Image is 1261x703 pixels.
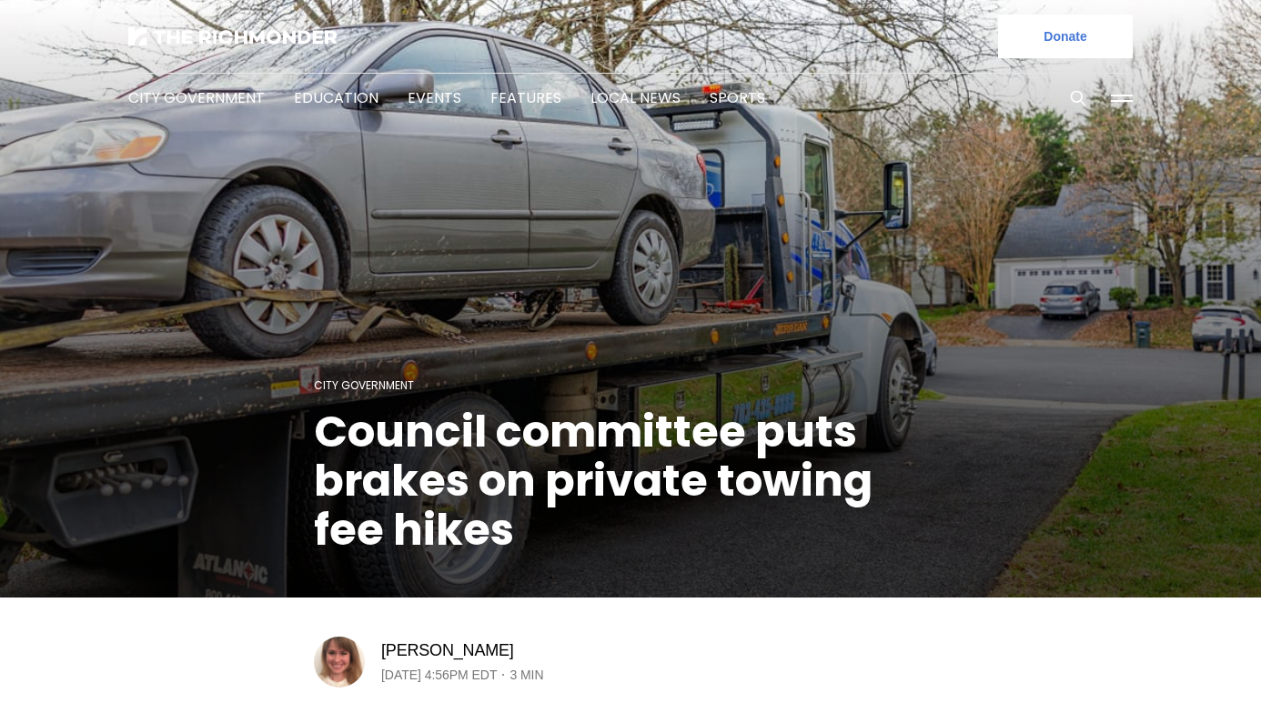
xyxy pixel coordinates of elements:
img: Sarah Vogelsong [314,637,365,688]
span: 3 min [516,664,551,686]
a: Features [490,87,561,108]
a: Sports [710,87,765,108]
a: City Government [314,377,414,393]
time: [DATE] 4:56PM EDT [381,664,503,686]
a: Education [294,87,378,108]
button: Search this site [1064,85,1092,112]
img: The Richmonder [128,27,338,45]
a: [PERSON_NAME] [381,639,516,661]
h1: Council committee puts brakes on private towing fee hikes [314,407,947,555]
a: Donate [998,15,1133,58]
a: City Government [128,87,265,108]
a: Local News [590,87,681,108]
a: Events [408,87,461,108]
